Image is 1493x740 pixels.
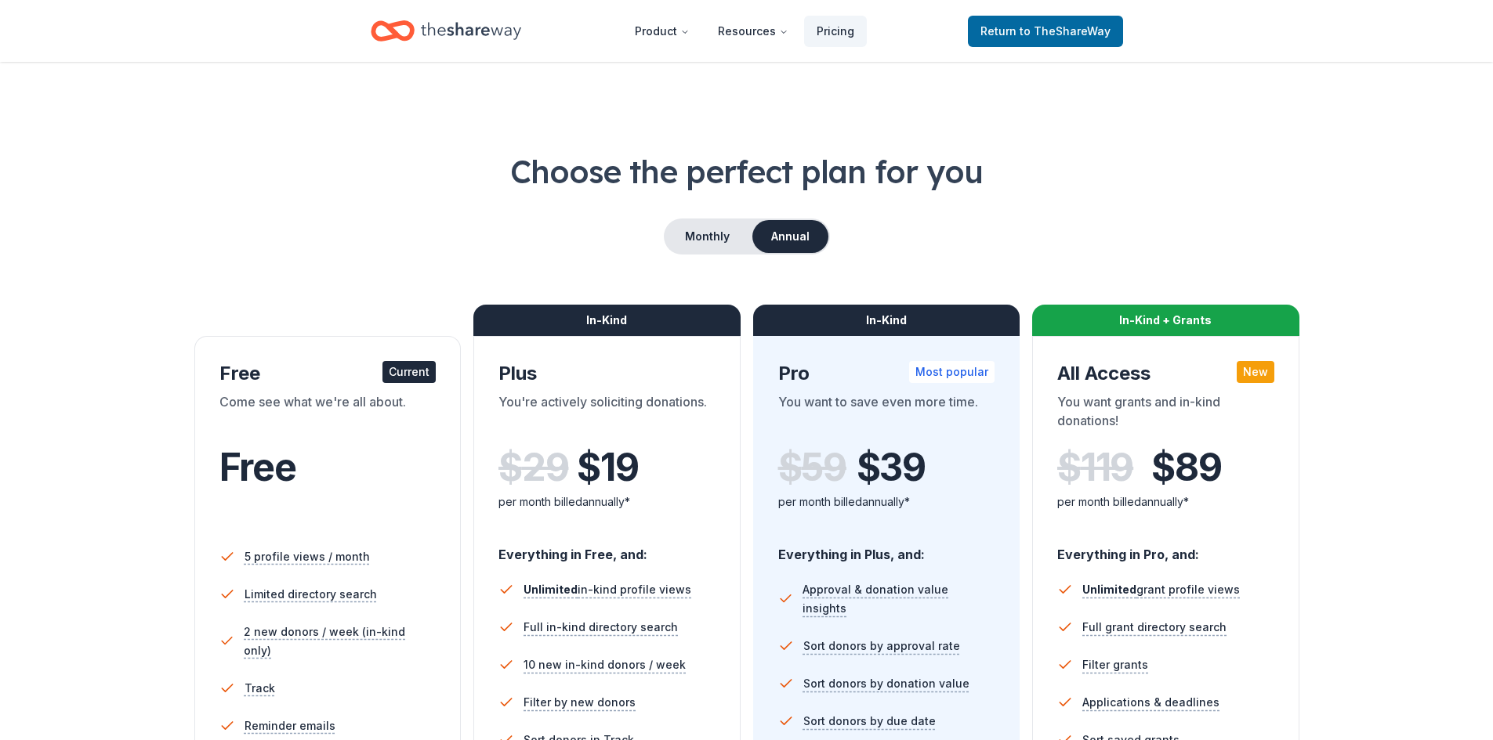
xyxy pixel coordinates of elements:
[803,674,969,693] span: Sort donors by donation value
[622,16,702,47] button: Product
[473,305,741,336] div: In-Kind
[219,392,437,436] div: Come see what we're all about.
[1057,361,1274,386] div: All Access
[1082,655,1148,674] span: Filter grants
[778,361,995,386] div: Pro
[665,220,749,253] button: Monthly
[1032,305,1299,336] div: In-Kind + Grants
[1237,361,1274,383] div: New
[524,655,686,674] span: 10 new in-kind donors / week
[857,446,926,489] span: $ 39
[1082,693,1219,712] span: Applications & deadlines
[778,392,995,436] div: You want to save even more time.
[803,580,995,618] span: Approval & donation value insights
[524,618,678,637] span: Full in-kind directory search
[245,717,335,735] span: Reminder emails
[524,583,578,596] span: Unlimited
[968,16,1123,47] a: Returnto TheShareWay
[577,446,638,489] span: $ 19
[1082,583,1240,596] span: grant profile views
[1082,583,1136,596] span: Unlimited
[1057,392,1274,436] div: You want grants and in-kind donations!
[705,16,801,47] button: Resources
[245,585,377,604] span: Limited directory search
[803,637,960,655] span: Sort donors by approval rate
[245,547,370,566] span: 5 profile views / month
[382,361,436,383] div: Current
[622,13,867,49] nav: Main
[524,583,691,596] span: in-kind profile views
[1020,24,1111,38] span: to TheShareWay
[498,532,716,565] div: Everything in Free, and:
[219,444,296,490] span: Free
[778,493,995,511] div: per month billed annually*
[245,679,275,698] span: Track
[498,361,716,386] div: Plus
[753,305,1020,336] div: In-Kind
[752,220,828,253] button: Annual
[498,392,716,436] div: You're actively soliciting donations.
[1151,446,1221,489] span: $ 89
[803,712,936,731] span: Sort donors by due date
[980,22,1111,41] span: Return
[1082,618,1227,637] span: Full grant directory search
[371,13,521,49] a: Home
[1057,532,1274,565] div: Everything in Pro, and:
[909,361,995,383] div: Most popular
[498,493,716,511] div: per month billed annually*
[804,16,867,47] a: Pricing
[63,150,1430,193] h1: Choose the perfect plan for you
[219,361,437,386] div: Free
[778,532,995,565] div: Everything in Plus, and:
[244,623,436,660] span: 2 new donors / week (in-kind only)
[524,693,636,712] span: Filter by new donors
[1057,493,1274,511] div: per month billed annually*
